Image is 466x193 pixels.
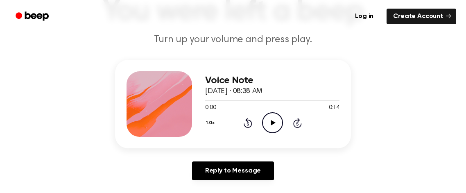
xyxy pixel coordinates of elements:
span: 0:14 [329,104,339,112]
button: 1.0x [205,116,217,130]
span: [DATE] · 08:38 AM [205,88,262,95]
a: Log in [347,7,382,26]
a: Reply to Message [192,161,274,180]
p: Turn up your volume and press play. [76,33,390,47]
a: Beep [10,9,56,25]
span: 0:00 [205,104,216,112]
h3: Voice Note [205,75,339,86]
a: Create Account [387,9,456,24]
